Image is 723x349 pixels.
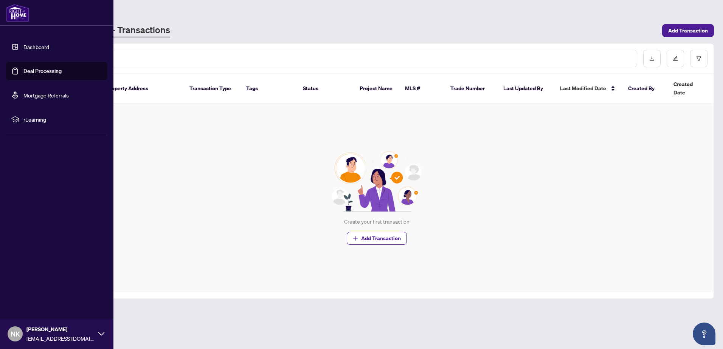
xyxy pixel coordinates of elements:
th: Created Date [667,74,720,103]
span: Created Date [673,80,705,97]
th: Tags [240,74,297,103]
span: edit [673,56,678,61]
th: Trade Number [444,74,497,103]
span: Add Transaction [361,232,401,244]
button: download [643,50,661,67]
th: Last Modified Date [554,74,622,103]
span: download [649,56,655,61]
th: Transaction Type [183,74,240,103]
img: logo [6,4,29,22]
a: Deal Processing [23,68,62,74]
button: Add Transaction [662,24,714,37]
button: Add Transaction [347,232,407,245]
span: filter [696,56,701,61]
span: NK [11,329,20,339]
th: Last Updated By [497,74,554,103]
a: Mortgage Referrals [23,92,69,99]
button: edit [667,50,684,67]
a: Dashboard [23,43,49,50]
span: Add Transaction [668,25,708,37]
div: Create your first transaction [344,218,410,226]
img: Null State Icon [328,151,425,212]
span: Last Modified Date [560,84,606,93]
span: [EMAIL_ADDRESS][DOMAIN_NAME] [26,334,95,343]
th: Created By [622,74,667,103]
span: plus [353,236,358,241]
th: Property Address [100,74,183,103]
button: Open asap [693,323,715,345]
span: [PERSON_NAME] [26,325,95,334]
th: Status [297,74,354,103]
th: Project Name [354,74,399,103]
button: filter [690,50,707,67]
th: MLS # [399,74,444,103]
span: rLearning [23,115,102,124]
